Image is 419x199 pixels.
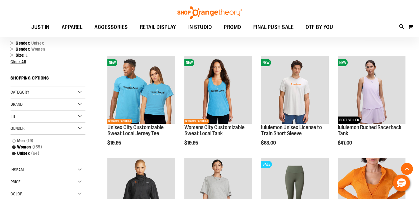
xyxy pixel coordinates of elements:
[30,150,41,157] span: 64
[181,53,255,161] div: product
[401,163,413,175] button: Back To Top
[11,60,85,64] a: Clear All
[104,53,178,161] div: product
[182,20,218,34] a: IN STUDIO
[338,140,353,146] span: $47.00
[9,138,81,144] a: Men19
[62,20,83,34] span: APPAREL
[140,20,176,34] span: RETAIL DISPLAY
[11,114,16,119] span: Fit
[338,117,361,124] span: BEST SELLER
[107,59,117,66] span: NEW
[184,140,199,146] span: $19.95
[261,56,329,124] img: lululemon Unisex License to Train Short Sleeve
[184,59,194,66] span: NEW
[11,167,24,172] span: Inseam
[88,20,134,34] a: ACCESSORIES
[11,90,29,95] span: Category
[31,20,50,34] span: JUST IN
[107,56,175,125] a: Unisex City Customizable Fine Jersey TeeNEWNETWORK EXCLUSIVE
[258,53,332,161] div: product
[184,124,245,136] a: Womens City Customizable Sweat Local Tank
[11,179,20,184] span: Price
[11,59,26,64] span: Clear All
[261,59,271,66] span: NEW
[25,20,56,34] a: JUST IN
[31,47,45,51] span: Women
[107,124,164,136] a: Unisex City Customizable Sweat Local Jersey Tee
[224,20,241,34] span: PROMO
[56,20,89,34] a: APPAREL
[9,144,81,150] a: Women155
[16,41,31,45] span: Gender
[31,144,44,150] span: 155
[134,20,182,34] a: RETAIL DISPLAY
[16,53,26,58] span: Size
[107,119,132,124] span: NETWORK EXCLUSIVE
[261,161,272,168] span: SALE
[184,56,252,125] a: City Customizable Perfect Racerback TankNEWNETWORK EXCLUSIVE
[16,47,31,51] span: Gender
[338,59,348,66] span: NEW
[26,53,28,58] span: L
[261,56,329,125] a: lululemon Unisex License to Train Short SleeveNEW
[306,20,333,34] span: OTF BY YOU
[335,53,408,161] div: product
[107,56,175,124] img: Unisex City Customizable Fine Jersey Tee
[31,41,44,45] span: Unisex
[11,73,85,86] strong: Shopping Options
[25,138,35,144] span: 19
[218,20,247,34] a: PROMO
[261,140,277,146] span: $63.00
[338,56,405,125] a: lululemon Ruched Racerback TankNEWBEST SELLER
[247,20,300,34] a: FINAL PUSH SALE
[184,119,209,124] span: NETWORK EXCLUSIVE
[177,6,243,19] img: Shop Orangetheory
[188,20,212,34] span: IN STUDIO
[9,150,81,157] a: Unisex64
[11,102,23,107] span: Brand
[300,20,339,34] a: OTF BY YOU
[338,124,401,136] a: lululemon Ruched Racerback Tank
[253,20,294,34] span: FINAL PUSH SALE
[338,56,405,124] img: lululemon Ruched Racerback Tank
[393,175,410,191] button: Hello, have a question? Let’s chat.
[107,140,122,146] span: $19.95
[11,126,25,131] span: Gender
[94,20,128,34] span: ACCESSORIES
[184,56,252,124] img: City Customizable Perfect Racerback Tank
[11,191,23,196] span: Color
[261,124,322,136] a: lululemon Unisex License to Train Short Sleeve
